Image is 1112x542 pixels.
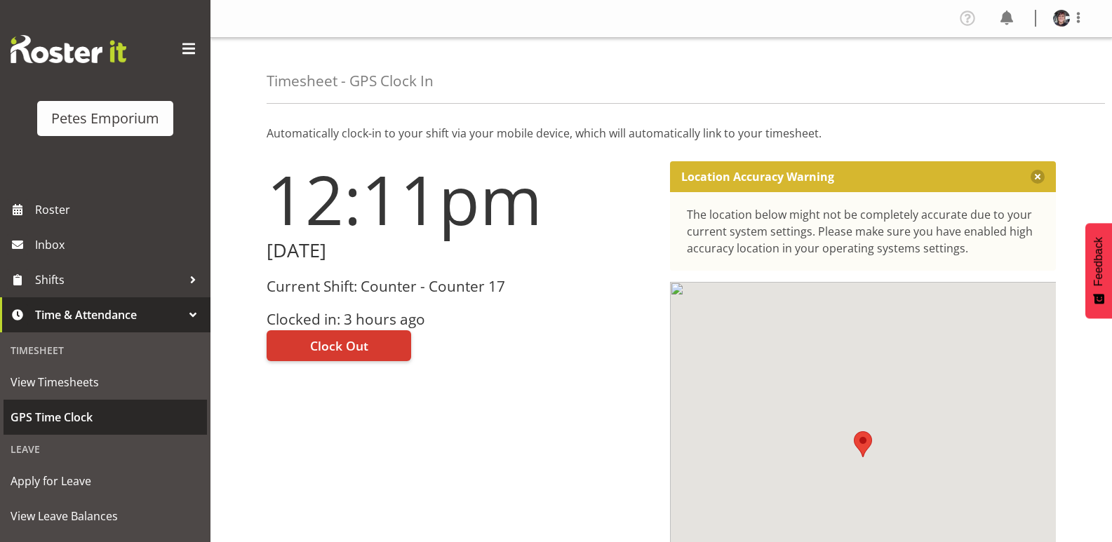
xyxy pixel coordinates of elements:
[267,240,653,262] h2: [DATE]
[267,330,411,361] button: Clock Out
[4,499,207,534] a: View Leave Balances
[1031,170,1045,184] button: Close message
[35,199,203,220] span: Roster
[11,372,200,393] span: View Timesheets
[11,506,200,527] span: View Leave Balances
[267,278,653,294] h3: Current Shift: Counter - Counter 17
[4,400,207,435] a: GPS Time Clock
[35,269,182,290] span: Shifts
[1053,10,1070,27] img: michelle-whaleb4506e5af45ffd00a26cc2b6420a9100.png
[267,73,434,89] h4: Timesheet - GPS Clock In
[687,206,1040,257] div: The location below might not be completely accurate due to your current system settings. Please m...
[267,125,1056,142] p: Automatically clock-in to your shift via your mobile device, which will automatically link to you...
[11,470,200,492] span: Apply for Leave
[1085,223,1112,318] button: Feedback - Show survey
[35,304,182,325] span: Time & Attendance
[310,337,368,355] span: Clock Out
[11,35,126,63] img: Rosterit website logo
[4,435,207,463] div: Leave
[11,407,200,428] span: GPS Time Clock
[1092,237,1105,286] span: Feedback
[35,234,203,255] span: Inbox
[681,170,834,184] p: Location Accuracy Warning
[4,463,207,499] a: Apply for Leave
[267,311,653,327] h3: Clocked in: 3 hours ago
[267,161,653,237] h1: 12:11pm
[51,108,159,129] div: Petes Emporium
[4,336,207,365] div: Timesheet
[4,365,207,400] a: View Timesheets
